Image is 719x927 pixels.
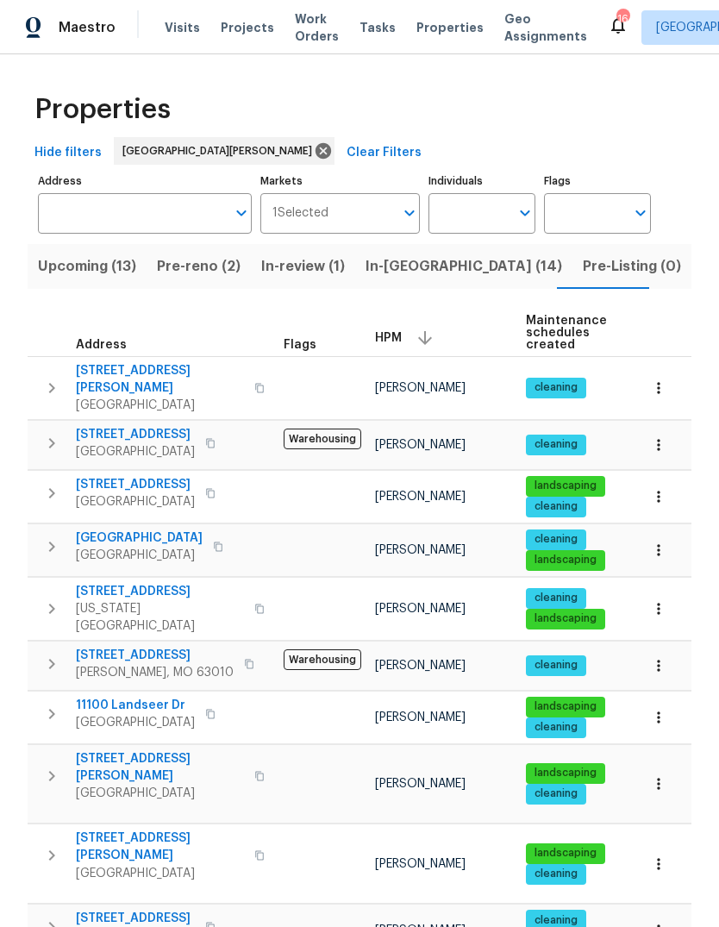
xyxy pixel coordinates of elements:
span: cleaning [528,591,585,605]
span: [PERSON_NAME] [375,382,466,394]
span: Visits [165,19,200,36]
span: landscaping [528,766,603,780]
span: landscaping [528,553,603,567]
div: [GEOGRAPHIC_DATA][PERSON_NAME] [114,137,334,165]
span: [PERSON_NAME] [375,778,466,790]
button: Hide filters [28,137,109,169]
span: Tasks [359,22,396,34]
span: Warehousing [284,649,361,670]
span: [GEOGRAPHIC_DATA] [76,493,195,510]
span: Maintenance schedules created [526,315,607,351]
span: Flags [284,339,316,351]
span: [GEOGRAPHIC_DATA] [76,785,244,802]
span: [PERSON_NAME] [375,491,466,503]
span: cleaning [528,658,585,673]
button: Clear Filters [340,137,428,169]
span: Projects [221,19,274,36]
span: Properties [34,101,171,118]
button: Open [628,201,653,225]
span: [PERSON_NAME], MO 63010 [76,664,234,681]
span: cleaning [528,380,585,395]
span: [STREET_ADDRESS][PERSON_NAME] [76,362,244,397]
span: [STREET_ADDRESS][PERSON_NAME] [76,750,244,785]
button: Open [513,201,537,225]
span: [GEOGRAPHIC_DATA] [76,865,244,882]
span: [PERSON_NAME] [375,660,466,672]
span: cleaning [528,786,585,801]
span: landscaping [528,611,603,626]
span: [PERSON_NAME] [375,439,466,451]
span: [STREET_ADDRESS] [76,910,195,927]
span: Upcoming (13) [38,254,136,279]
span: In-review (1) [261,254,345,279]
label: Individuals [428,176,535,186]
span: landscaping [528,846,603,861]
span: Properties [416,19,484,36]
span: [GEOGRAPHIC_DATA] [76,397,244,414]
span: Address [76,339,127,351]
span: Work Orders [295,10,339,45]
span: [STREET_ADDRESS] [76,647,234,664]
span: Pre-reno (2) [157,254,241,279]
span: [STREET_ADDRESS][PERSON_NAME] [76,830,244,864]
div: 16 [616,10,628,28]
button: Open [229,201,253,225]
span: [GEOGRAPHIC_DATA][PERSON_NAME] [122,142,319,160]
span: [PERSON_NAME] [375,544,466,556]
span: cleaning [528,437,585,452]
span: [STREET_ADDRESS] [76,583,244,600]
span: In-[GEOGRAPHIC_DATA] (14) [366,254,562,279]
span: cleaning [528,867,585,881]
span: [GEOGRAPHIC_DATA] [76,547,203,564]
span: [GEOGRAPHIC_DATA] [76,443,195,460]
span: Hide filters [34,142,102,164]
span: cleaning [528,532,585,547]
span: [PERSON_NAME] [375,603,466,615]
label: Markets [260,176,421,186]
span: landscaping [528,699,603,714]
span: Warehousing [284,429,361,449]
span: [STREET_ADDRESS] [76,476,195,493]
span: [PERSON_NAME] [375,711,466,723]
span: 11100 Landseer Dr [76,697,195,714]
span: [GEOGRAPHIC_DATA] [76,529,203,547]
label: Address [38,176,252,186]
span: cleaning [528,499,585,514]
span: HPM [375,332,402,344]
span: Maestro [59,19,116,36]
span: Pre-Listing (0) [583,254,681,279]
button: Open [397,201,422,225]
span: landscaping [528,479,603,493]
span: [STREET_ADDRESS] [76,426,195,443]
span: [US_STATE][GEOGRAPHIC_DATA] [76,600,244,635]
span: Clear Filters [347,142,422,164]
span: cleaning [528,720,585,735]
span: Geo Assignments [504,10,587,45]
label: Flags [544,176,651,186]
span: [PERSON_NAME] [375,858,466,870]
span: 1 Selected [272,206,328,221]
span: [GEOGRAPHIC_DATA] [76,714,195,731]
